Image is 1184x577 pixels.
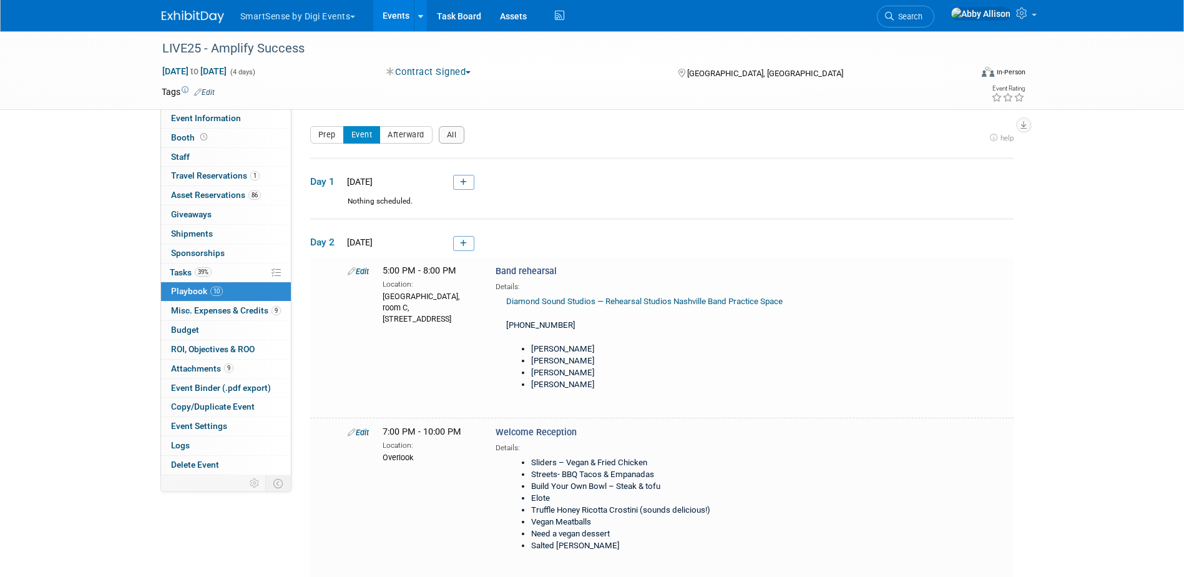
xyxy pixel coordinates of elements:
li: Sliders – Vegan & Fried Chicken [531,457,810,469]
span: Giveaways [171,209,212,219]
span: Staff [171,152,190,162]
span: 9 [272,306,281,315]
a: Event Binder (.pdf export) [161,379,291,398]
div: Overlook [383,451,477,463]
a: Sponsorships [161,244,291,263]
button: Prep [310,126,344,144]
li: Vegan Meatballs [531,516,810,528]
span: 10 [210,287,223,296]
img: ExhibitDay [162,11,224,23]
span: 7:00 PM - 10:00 PM [383,427,461,437]
a: Travel Reservations1 [161,167,291,185]
span: 9 [224,363,233,373]
a: Staff [161,148,291,167]
span: Sponsorships [171,248,225,258]
span: Event Information [171,113,241,123]
li: [PERSON_NAME] [531,379,810,391]
span: Booth not reserved yet [198,132,210,142]
a: Edit [348,267,369,276]
div: Location: [383,277,477,290]
img: Abby Allison [951,7,1011,21]
span: [DATE] [DATE] [162,66,227,77]
span: Event Binder (.pdf export) [171,383,271,393]
a: Edit [348,428,369,437]
a: Diamond Sound Studios — Rehearsal Studios Nashville Band Practice Space [506,297,783,306]
li: Elote [531,493,810,505]
a: Budget [161,321,291,340]
li: Salted [PERSON_NAME] [531,540,810,552]
a: Copy/Duplicate Event [161,398,291,417]
button: Contract Signed [382,66,476,79]
td: Toggle Event Tabs [265,475,291,491]
div: Nothing scheduled. [310,196,1014,218]
li: Need a vegan dessert [531,528,810,540]
span: Band rehearsal [496,266,557,277]
a: Playbook10 [161,282,291,301]
li: [PERSON_NAME] [531,355,810,367]
td: Tags [162,86,215,98]
div: [PHONE_NUMBER] [496,292,816,402]
span: Delete Event [171,460,219,470]
div: Event Rating [991,86,1025,92]
span: Playbook [171,286,223,296]
img: Format-Inperson.png [982,67,994,77]
span: 1 [250,171,260,180]
a: Search [877,6,934,27]
a: ROI, Objectives & ROO [161,340,291,359]
a: Edit [194,88,215,97]
span: (4 days) [229,68,255,76]
li: Build Your Own Bowl – Steak & tofu [531,481,810,493]
span: Day 1 [310,175,341,189]
button: Event [343,126,381,144]
span: [DATE] [343,177,373,187]
a: Tasks39% [161,264,291,282]
a: Delete Event [161,456,291,475]
li: Streets- BBQ Tacos & Empanadas [531,469,810,481]
td: Personalize Event Tab Strip [244,475,266,491]
a: Attachments9 [161,360,291,378]
button: Afterward [379,126,433,144]
a: Event Information [161,109,291,128]
a: Booth [161,129,291,147]
a: Misc. Expenses & Credits9 [161,302,291,320]
span: [DATE] [343,237,373,247]
li: Truffle Honey Ricotta Crostini (sounds delicious!) [531,505,810,516]
span: 39% [195,267,212,277]
div: [GEOGRAPHIC_DATA], room C, [STREET_ADDRESS] [383,290,477,325]
div: Details: [496,439,816,453]
span: Misc. Expenses & Credits [171,305,281,315]
span: Attachments [171,363,233,373]
span: Day 2 [310,235,341,249]
span: Tasks [170,267,212,277]
li: [PERSON_NAME] [531,367,810,379]
button: All [439,126,465,144]
a: Giveaways [161,205,291,224]
span: Welcome Reception [496,427,577,438]
span: Asset Reservations [171,190,261,200]
span: Booth [171,132,210,142]
li: [PERSON_NAME] [531,343,810,355]
a: Shipments [161,225,291,244]
span: help [1001,134,1014,142]
span: Search [894,12,922,21]
a: Event Settings [161,417,291,436]
span: ROI, Objectives & ROO [171,344,255,354]
span: 86 [248,190,261,200]
span: [GEOGRAPHIC_DATA], [GEOGRAPHIC_DATA] [687,69,843,78]
span: Shipments [171,229,213,239]
div: LIVE25 - Amplify Success [158,37,952,60]
span: 5:00 PM - 8:00 PM [383,265,456,276]
div: Location: [383,438,477,451]
span: Copy/Duplicate Event [171,402,255,412]
span: Logs [171,440,190,450]
div: Event Format [898,65,1026,84]
span: Travel Reservations [171,170,260,180]
div: Details: [496,278,816,292]
span: to [188,66,200,76]
span: Budget [171,325,199,335]
div: In-Person [996,67,1025,77]
a: Asset Reservations86 [161,186,291,205]
a: Logs [161,436,291,455]
span: Event Settings [171,421,227,431]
